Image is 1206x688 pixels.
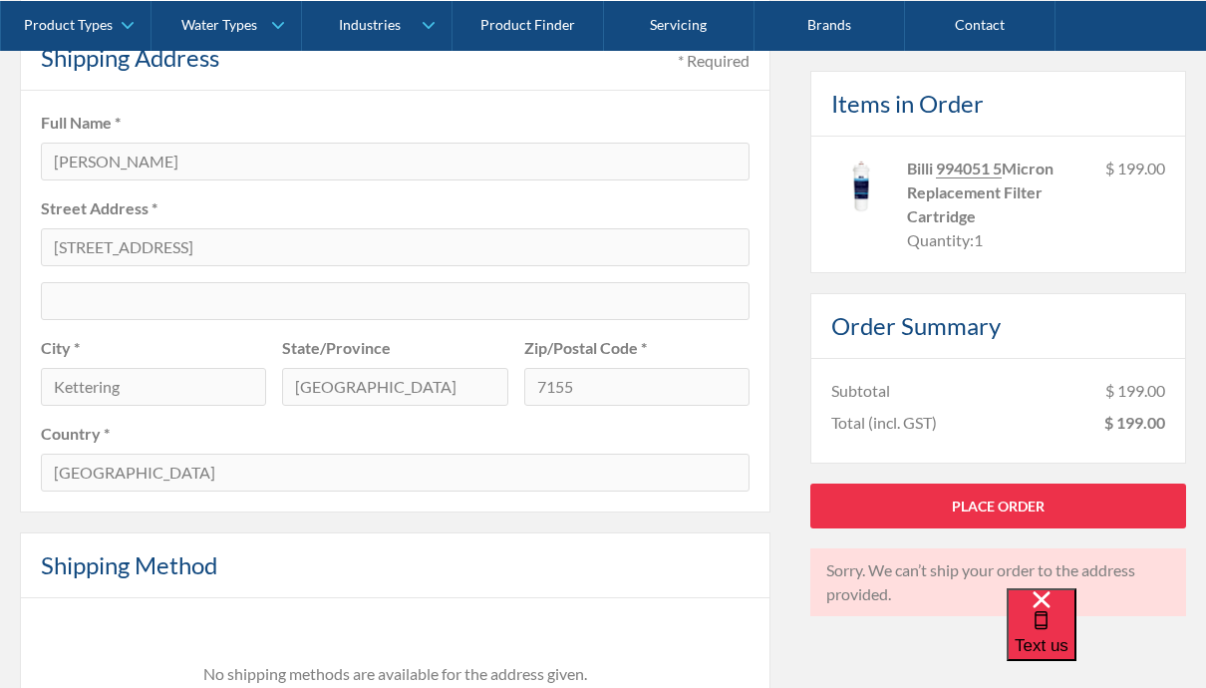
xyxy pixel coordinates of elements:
h4: Order Summary [831,307,1001,343]
div: Water Types [181,16,257,33]
div: $ 199.00 [1105,156,1165,251]
div: Product Types [24,16,113,33]
div: Total (incl. GST) [831,410,937,434]
div: $ 199.00 [1104,410,1165,434]
div: No shipping methods are available for the address given. [37,662,754,686]
label: Country * [41,422,750,446]
label: City * [41,336,266,360]
a: Place Order [810,483,1186,527]
div: * Required [678,49,750,73]
h4: Shipping Method [41,547,217,583]
div: $ 199.00 [1105,378,1165,402]
label: Full Name * [41,111,750,135]
div: Quantity: [907,227,974,251]
div: Subtotal [831,378,890,402]
h4: Items in Order [831,85,984,121]
div: Billi Micron Replacement Filter Cartridge [907,156,1089,227]
label: State/Province [282,336,507,360]
div: 1 [974,227,983,251]
div: Industries [339,16,401,33]
label: Street Address * [41,196,750,220]
h4: Shipping Address [41,40,219,76]
label: Zip/Postal Code * [524,336,750,360]
iframe: podium webchat widget bubble [1007,588,1206,688]
div: Sorry. We can’t ship your order to the address provided. [826,557,1170,605]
